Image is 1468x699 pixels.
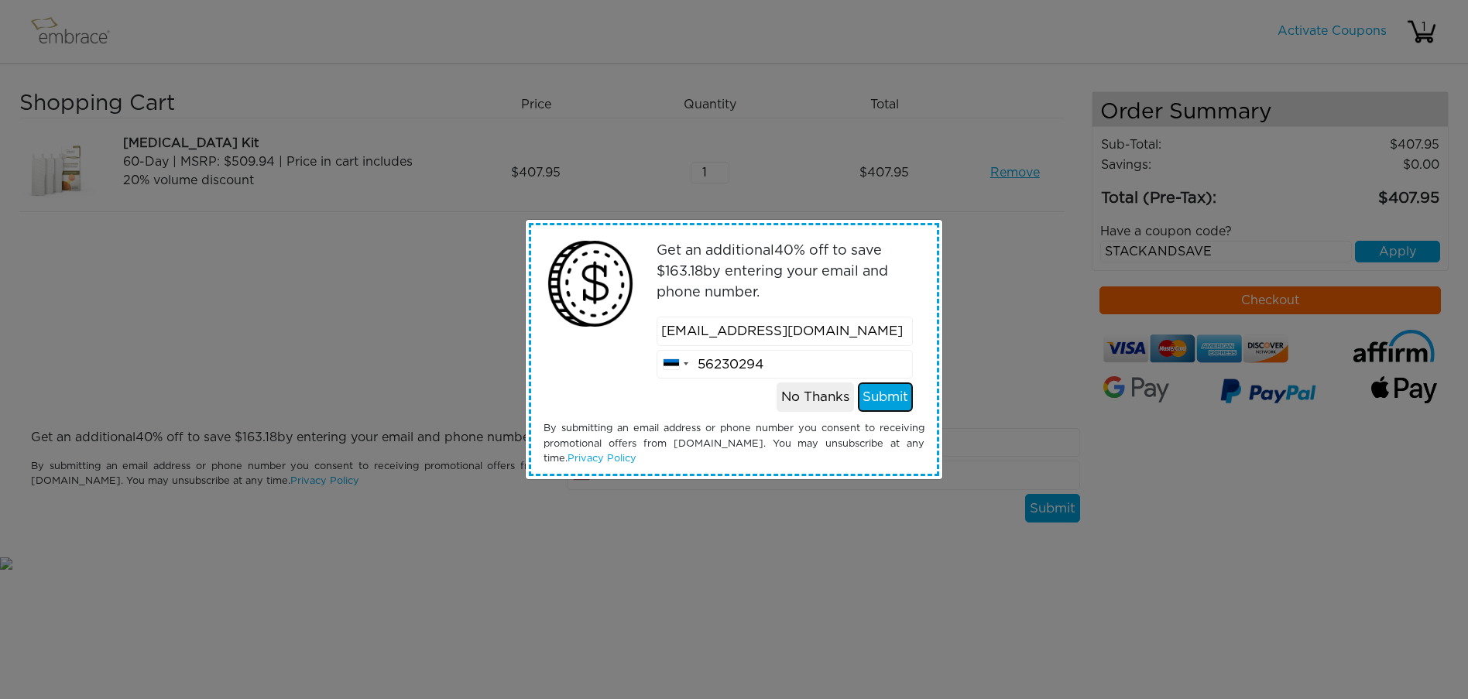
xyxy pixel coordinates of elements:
[568,454,636,464] a: Privacy Policy
[657,241,914,303] p: Get an additional % off to save $ by entering your email and phone number.
[657,351,693,379] div: Estonia (Eesti): +372
[657,350,914,379] input: Phone
[532,421,936,466] div: By submitting an email address or phone number you consent to receiving promotional offers from [...
[858,382,913,412] button: Submit
[665,265,703,279] span: 163.18
[540,233,641,334] img: money2.png
[777,382,854,412] button: No Thanks
[774,244,794,258] span: 40
[657,317,914,346] input: Email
